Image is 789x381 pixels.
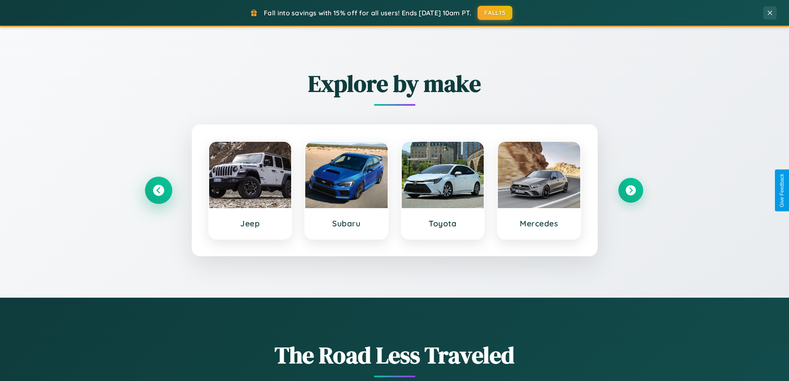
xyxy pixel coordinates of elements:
h1: The Road Less Traveled [146,339,643,371]
h3: Jeep [217,218,283,228]
div: Give Feedback [779,174,785,207]
h3: Subaru [314,218,379,228]
h2: Explore by make [146,68,643,99]
button: FALL15 [478,6,512,20]
h3: Mercedes [506,218,572,228]
span: Fall into savings with 15% off for all users! Ends [DATE] 10am PT. [264,9,471,17]
h3: Toyota [410,218,476,228]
